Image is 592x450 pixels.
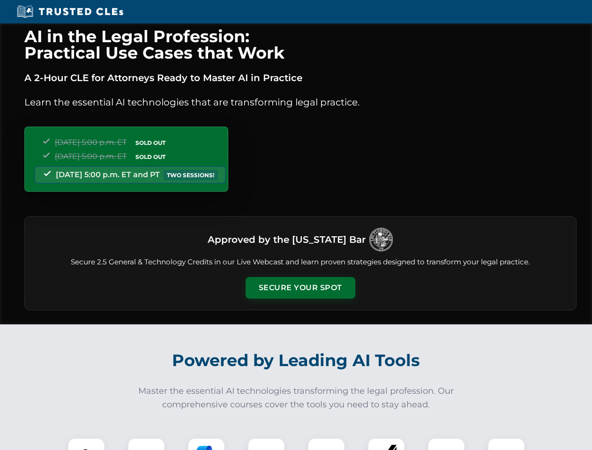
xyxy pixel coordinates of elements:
h2: Powered by Leading AI Tools [37,344,556,377]
span: [DATE] 5:00 p.m. ET [55,152,127,161]
span: SOLD OUT [132,138,169,148]
h3: Approved by the [US_STATE] Bar [208,231,366,248]
p: Secure 2.5 General & Technology Credits in our Live Webcast and learn proven strategies designed ... [36,257,565,268]
img: Logo [369,228,393,251]
button: Secure Your Spot [246,277,355,299]
span: [DATE] 5:00 p.m. ET [55,138,127,147]
p: A 2-Hour CLE for Attorneys Ready to Master AI in Practice [24,70,577,85]
p: Master the essential AI technologies transforming the legal profession. Our comprehensive courses... [132,384,460,412]
img: Trusted CLEs [14,5,126,19]
span: SOLD OUT [132,152,169,162]
h1: AI in the Legal Profession: Practical Use Cases that Work [24,28,577,61]
p: Learn the essential AI technologies that are transforming legal practice. [24,95,577,110]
